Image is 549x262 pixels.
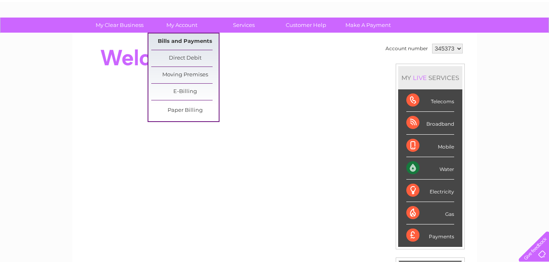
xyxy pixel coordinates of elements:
[406,112,454,134] div: Broadband
[406,224,454,246] div: Payments
[19,21,61,46] img: logo.png
[82,4,468,40] div: Clear Business is a trading name of Verastar Limited (registered in [GEOGRAPHIC_DATA] No. 3667643...
[448,35,473,41] a: Telecoms
[151,102,219,119] a: Paper Billing
[272,18,340,33] a: Customer Help
[406,135,454,157] div: Mobile
[406,157,454,180] div: Water
[148,18,215,33] a: My Account
[383,42,430,56] td: Account number
[398,66,462,89] div: MY SERVICES
[522,35,541,41] a: Log out
[495,35,515,41] a: Contact
[151,84,219,100] a: E-Billing
[406,89,454,112] div: Telecoms
[426,35,444,41] a: Energy
[411,74,428,82] div: LIVE
[395,4,451,14] a: 0333 014 3131
[478,35,490,41] a: Blog
[406,202,454,224] div: Gas
[151,50,219,67] a: Direct Debit
[406,180,454,202] div: Electricity
[210,18,278,33] a: Services
[405,35,421,41] a: Water
[334,18,402,33] a: Make A Payment
[86,18,153,33] a: My Clear Business
[151,33,219,50] a: Bills and Payments
[151,67,219,83] a: Moving Premises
